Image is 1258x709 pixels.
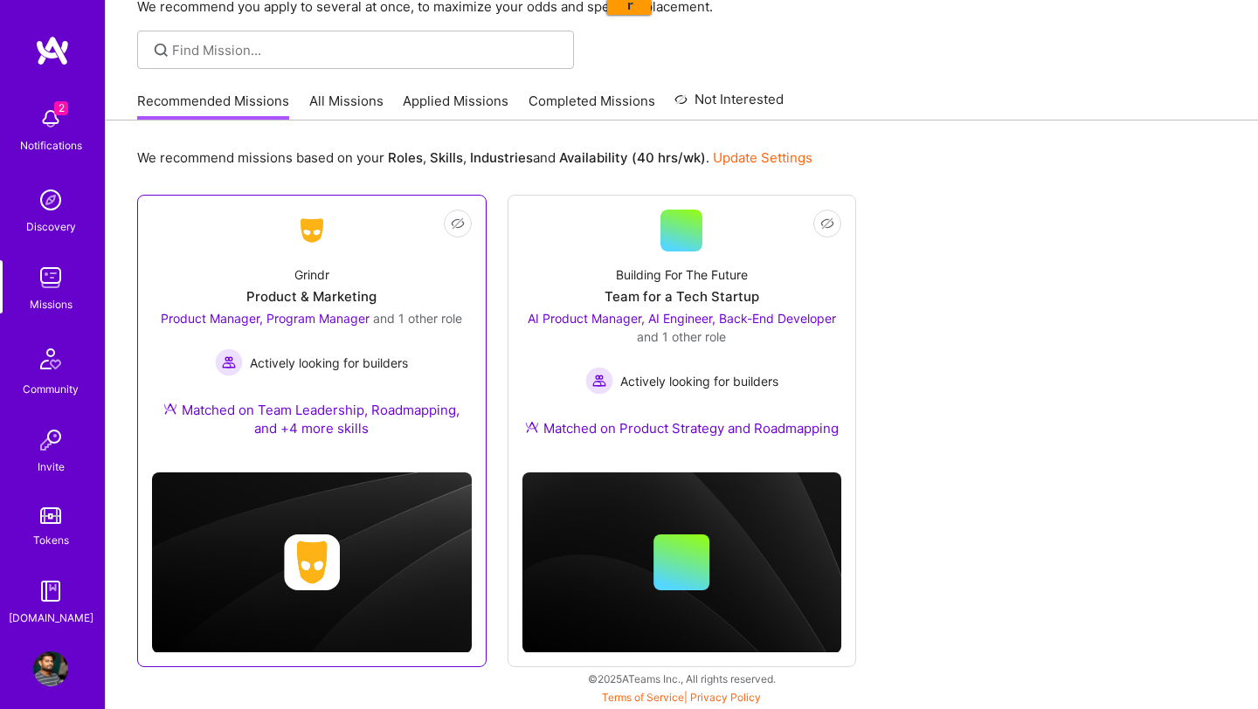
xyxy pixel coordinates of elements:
[246,287,377,306] div: Product & Marketing
[152,472,472,653] img: cover
[281,17,310,31] a: Copy
[525,420,539,434] img: Ateam Purple Icon
[33,182,68,217] img: discovery
[388,149,423,166] b: Roles
[585,367,613,395] img: Actively looking for builders
[30,338,72,380] img: Community
[291,215,333,246] img: Company Logo
[309,92,384,120] a: All Missions
[250,354,408,372] span: Actively looking for builders
[26,217,76,236] div: Discovery
[616,265,748,284] div: Building For The Future
[252,4,335,17] input: ASIN
[470,149,533,166] b: Industries
[294,265,329,284] div: Grindr
[38,458,65,476] div: Invite
[252,17,281,31] a: View
[23,380,79,398] div: Community
[33,101,68,136] img: bell
[820,217,834,231] i: icon EyeClosed
[373,311,462,326] span: and 1 other role
[33,260,68,295] img: teamwork
[20,136,82,155] div: Notifications
[690,691,761,704] a: Privacy Policy
[674,89,784,120] a: Not Interested
[33,651,68,686] img: User Avatar
[33,574,68,609] img: guide book
[602,691,761,704] span: |
[310,17,339,31] a: Clear
[215,348,243,376] img: Actively looking for builders
[522,472,842,653] img: cover
[29,651,73,686] a: User Avatar
[54,101,68,115] span: 2
[33,531,69,549] div: Tokens
[105,657,1258,700] div: © 2025 ATeams Inc., All rights reserved.
[637,329,726,344] span: and 1 other role
[161,311,370,326] span: Product Manager, Program Manager
[163,402,177,416] img: Ateam Purple Icon
[172,41,561,59] input: Find Mission...
[137,148,812,167] p: We recommend missions based on your , , and .
[137,92,289,120] a: Recommended Missions
[284,534,340,590] img: Company logo
[451,217,465,231] i: icon EyeClosed
[151,40,171,60] i: icon SearchGrey
[33,423,68,458] img: Invite
[522,210,842,458] a: Building For The FutureTeam for a Tech StartupAI Product Manager, AI Engineer, Back-End Developer...
[602,691,684,704] a: Terms of Service
[40,507,61,524] img: tokens
[525,419,839,437] div: Matched on Product Strategy and Roadmapping
[36,6,58,28] img: ashwathv
[528,311,836,326] span: AI Product Manager, AI Engineer, Back-End Developer
[30,295,73,313] div: Missions
[529,92,655,120] a: Completed Missions
[35,35,70,66] img: logo
[82,7,222,30] input: ASIN, PO, Alias, + more...
[430,149,463,166] b: Skills
[152,210,472,458] a: Company LogoGrindrProduct & MarketingProduct Manager, Program Manager and 1 other roleActively lo...
[620,372,778,390] span: Actively looking for builders
[152,401,472,437] div: Matched on Team Leadership, Roadmapping, and +4 more skills
[403,92,508,120] a: Applied Missions
[713,149,812,166] a: Update Settings
[9,609,93,627] div: [DOMAIN_NAME]
[605,287,759,306] div: Team for a Tech Startup
[559,149,706,166] b: Availability (40 hrs/wk)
